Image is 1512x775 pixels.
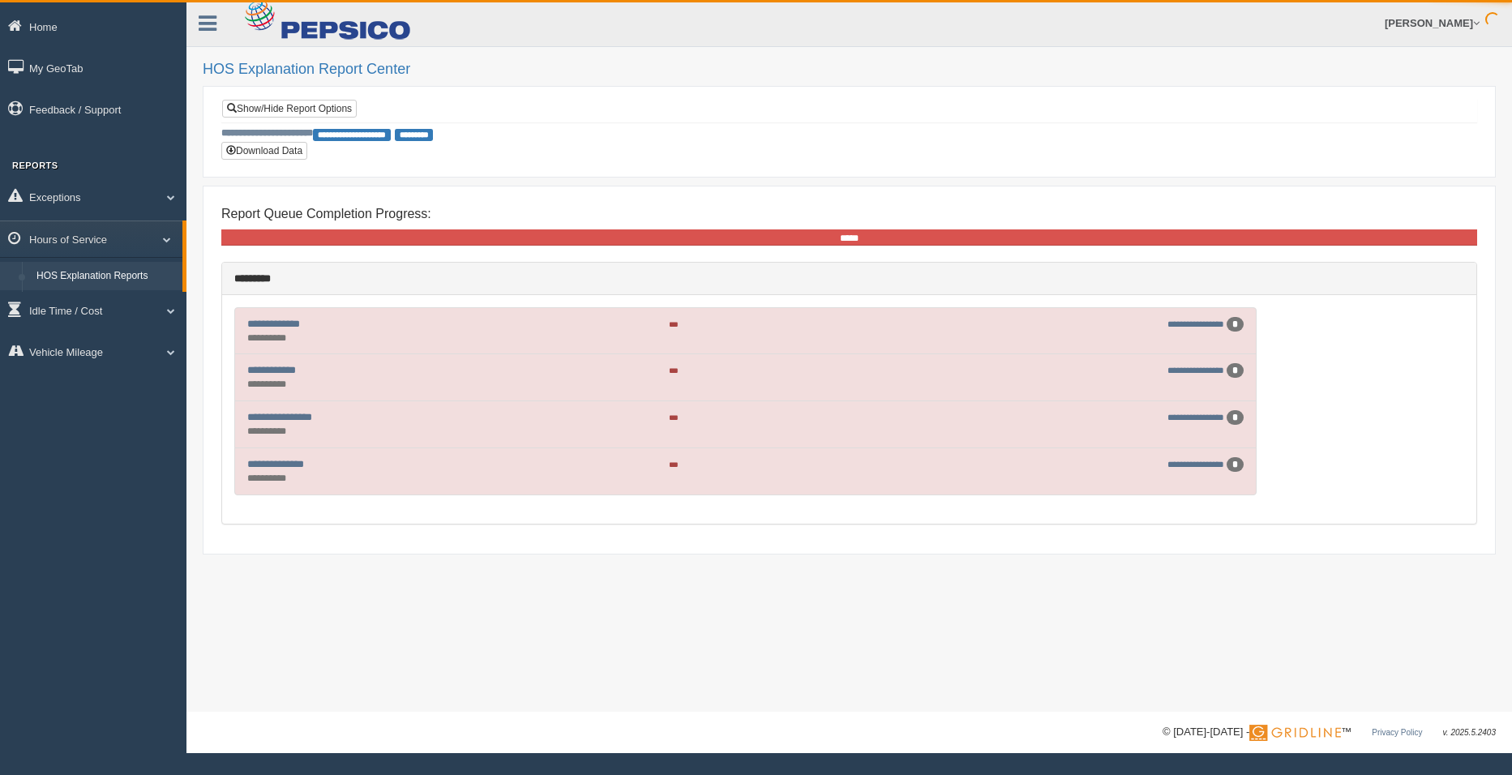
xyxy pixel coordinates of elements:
[221,207,1477,221] h4: Report Queue Completion Progress:
[29,290,182,319] a: HOS Violation Audit Reports
[203,62,1496,78] h2: HOS Explanation Report Center
[29,262,182,291] a: HOS Explanation Reports
[1249,725,1341,741] img: Gridline
[1443,728,1496,737] span: v. 2025.5.2403
[221,142,307,160] button: Download Data
[1372,728,1422,737] a: Privacy Policy
[1163,724,1496,741] div: © [DATE]-[DATE] - ™
[222,100,357,118] a: Show/Hide Report Options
